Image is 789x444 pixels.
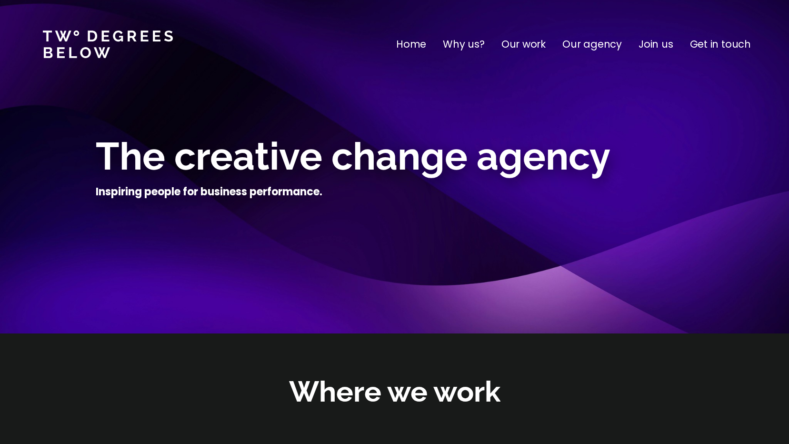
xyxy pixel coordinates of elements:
[690,37,751,52] a: Get in touch
[562,37,622,52] a: Our agency
[501,37,546,52] a: Our work
[639,37,673,52] a: Join us
[443,37,485,52] a: Why us?
[396,37,426,52] a: Home
[96,185,322,199] h4: Inspiring people for business performance.
[289,373,500,411] h2: Where we work
[96,134,610,179] span: The creative change agency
